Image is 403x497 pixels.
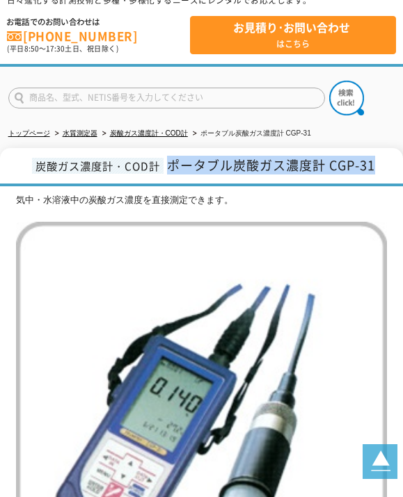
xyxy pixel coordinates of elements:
span: お電話でのお問い合わせは [7,16,182,28]
a: お見積り･お問い合わせはこちら [190,16,396,54]
input: 商品名、型式、NETIS番号を入力してください [8,88,326,108]
a: トップページ [8,129,50,137]
a: 炭酸ガス濃度計・COD計 [110,129,188,137]
div: 気中・水溶液中の炭酸ガス濃度を直接測定できます。 [16,193,388,208]
img: btn_search.png [329,81,364,115]
span: 炭酸ガス濃度計・COD計 [32,158,164,174]
span: 17:30 [46,43,65,54]
strong: お見積り･お問い合わせ [233,20,350,35]
span: はこちら [191,20,395,49]
a: [PHONE_NUMBER] [7,29,182,43]
span: (平日 ～ 土日、祝日除く) [7,43,118,54]
a: 水質測定器 [63,129,97,137]
span: ポータブル炭酸ガス濃度計 CGP-31 [167,156,375,174]
li: ポータブル炭酸ガス濃度計 CGP-31 [190,127,311,141]
span: 8:50 [24,43,39,54]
